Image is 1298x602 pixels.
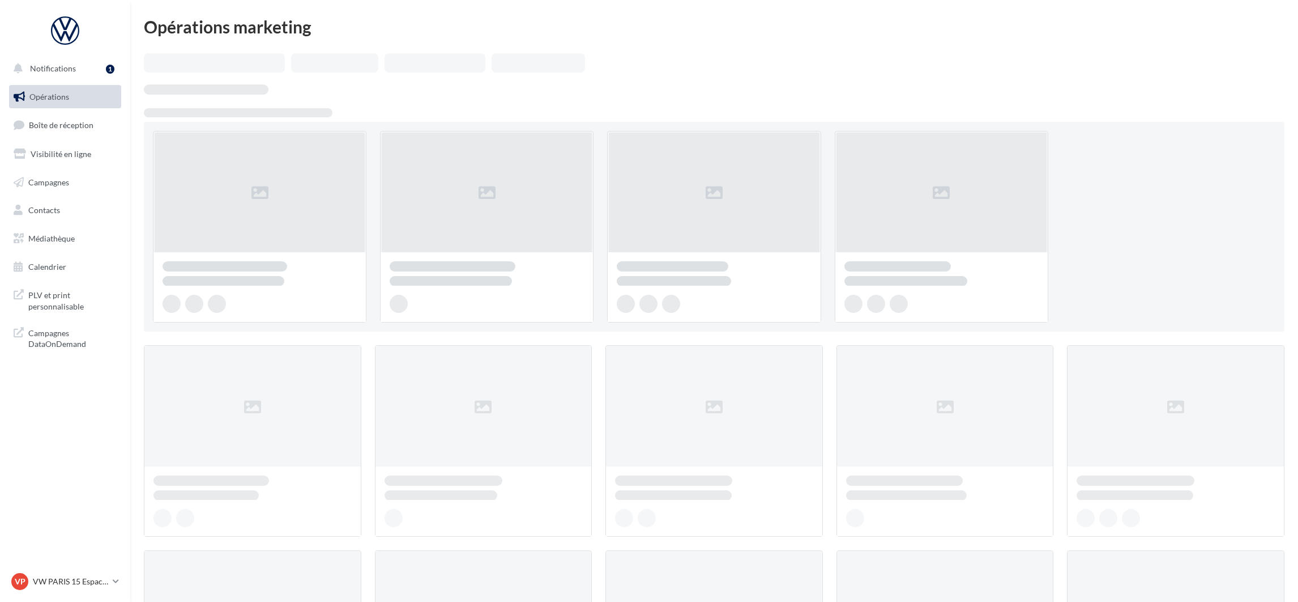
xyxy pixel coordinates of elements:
[30,63,76,73] span: Notifications
[28,262,66,272] span: Calendrier
[7,255,123,279] a: Calendrier
[106,65,114,74] div: 1
[15,576,25,587] span: VP
[7,113,123,137] a: Boîte de réception
[7,227,123,251] a: Médiathèque
[7,57,119,80] button: Notifications 1
[7,85,123,109] a: Opérations
[7,283,123,316] a: PLV et print personnalisable
[7,198,123,222] a: Contacts
[7,171,123,194] a: Campagnes
[29,120,93,130] span: Boîte de réception
[29,92,69,101] span: Opérations
[33,576,108,587] p: VW PARIS 15 Espace Suffren
[7,142,123,166] a: Visibilité en ligne
[28,234,75,243] span: Médiathèque
[144,18,1284,35] div: Opérations marketing
[31,149,91,159] span: Visibilité en ligne
[28,287,117,312] span: PLV et print personnalisable
[28,177,69,186] span: Campagnes
[7,321,123,354] a: Campagnes DataOnDemand
[9,571,121,592] a: VP VW PARIS 15 Espace Suffren
[28,205,60,215] span: Contacts
[28,325,117,350] span: Campagnes DataOnDemand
